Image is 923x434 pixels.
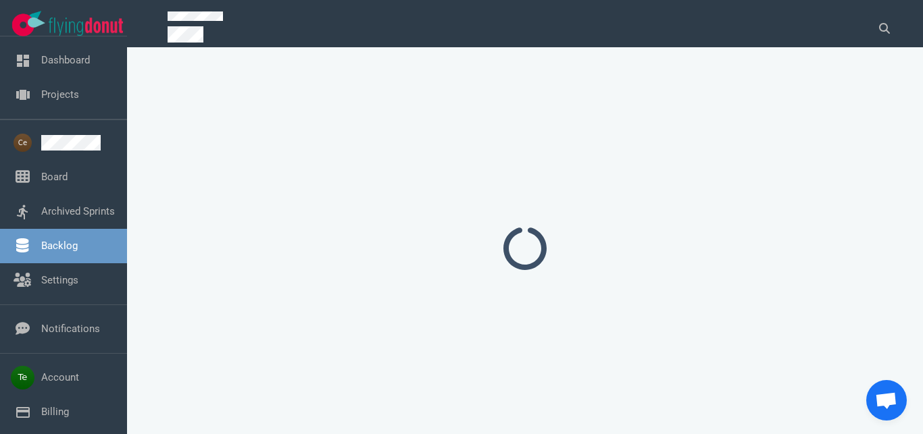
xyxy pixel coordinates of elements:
a: Backlog [41,240,78,252]
a: Projects [41,88,79,101]
a: Account [41,371,79,383]
a: Dashboard [41,54,90,66]
a: Notifications [41,323,100,335]
a: Billing [41,406,69,418]
a: Board [41,171,68,183]
a: Settings [41,274,78,286]
div: Chat abierto [866,380,907,421]
a: Archived Sprints [41,205,115,217]
img: Flying Donut text logo [49,18,123,36]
